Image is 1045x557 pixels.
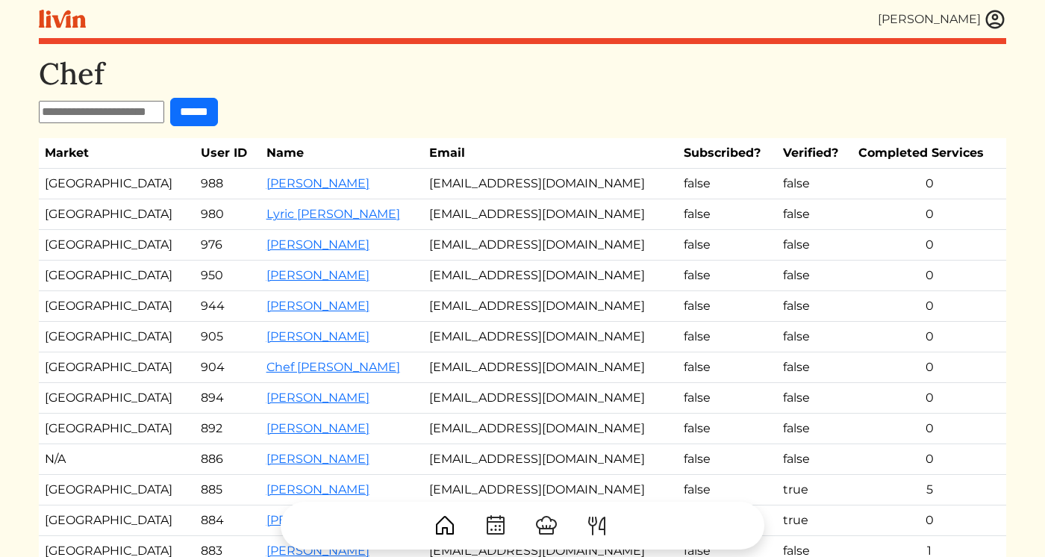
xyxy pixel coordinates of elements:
th: Completed Services [852,138,1006,169]
td: [GEOGRAPHIC_DATA] [39,261,195,291]
td: 944 [195,291,260,322]
img: House-9bf13187bcbb5817f509fe5e7408150f90897510c4275e13d0d5fca38e0b5951.svg [433,514,457,538]
td: 905 [195,322,260,352]
td: 0 [852,261,1006,291]
td: [EMAIL_ADDRESS][DOMAIN_NAME] [423,383,678,414]
a: Chef [PERSON_NAME] [266,360,400,374]
td: [GEOGRAPHIC_DATA] [39,230,195,261]
td: false [777,230,852,261]
img: ChefHat-a374fb509e4f37eb0702ca99f5f64f3b6956810f32a249b33092029f8484b388.svg [534,514,558,538]
td: 894 [195,383,260,414]
td: 0 [852,322,1006,352]
th: Subscribed? [678,138,777,169]
td: 988 [195,169,260,199]
td: false [678,291,777,322]
td: [GEOGRAPHIC_DATA] [39,199,195,230]
td: 885 [195,475,260,505]
td: false [678,444,777,475]
td: false [777,444,852,475]
td: 980 [195,199,260,230]
td: [EMAIL_ADDRESS][DOMAIN_NAME] [423,352,678,383]
img: CalendarDots-5bcf9d9080389f2a281d69619e1c85352834be518fbc73d9501aef674afc0d57.svg [484,514,508,538]
td: 0 [852,352,1006,383]
td: false [777,261,852,291]
td: false [777,414,852,444]
td: false [777,199,852,230]
td: [EMAIL_ADDRESS][DOMAIN_NAME] [423,322,678,352]
td: 0 [852,444,1006,475]
td: 976 [195,230,260,261]
td: [GEOGRAPHIC_DATA] [39,291,195,322]
th: User ID [195,138,260,169]
td: [EMAIL_ADDRESS][DOMAIN_NAME] [423,199,678,230]
a: [PERSON_NAME] [266,452,369,466]
td: [GEOGRAPHIC_DATA] [39,414,195,444]
td: false [777,291,852,322]
td: 892 [195,414,260,444]
a: [PERSON_NAME] [266,176,369,190]
td: false [678,383,777,414]
td: 5 [852,475,1006,505]
td: false [678,414,777,444]
a: [PERSON_NAME] [266,329,369,343]
td: 0 [852,199,1006,230]
th: Email [423,138,678,169]
td: false [678,199,777,230]
td: [EMAIL_ADDRESS][DOMAIN_NAME] [423,291,678,322]
td: [GEOGRAPHIC_DATA] [39,322,195,352]
div: [PERSON_NAME] [878,10,981,28]
td: [GEOGRAPHIC_DATA] [39,169,195,199]
td: false [777,169,852,199]
td: [EMAIL_ADDRESS][DOMAIN_NAME] [423,261,678,291]
td: [EMAIL_ADDRESS][DOMAIN_NAME] [423,475,678,505]
a: Lyric [PERSON_NAME] [266,207,400,221]
a: [PERSON_NAME] [266,482,369,497]
a: [PERSON_NAME] [266,237,369,252]
th: Verified? [777,138,852,169]
td: [GEOGRAPHIC_DATA] [39,383,195,414]
td: [EMAIL_ADDRESS][DOMAIN_NAME] [423,414,678,444]
td: false [678,352,777,383]
td: 0 [852,230,1006,261]
a: [PERSON_NAME] [266,268,369,282]
td: [EMAIL_ADDRESS][DOMAIN_NAME] [423,444,678,475]
img: livin-logo-a0d97d1a881af30f6274990eb6222085a2533c92bbd1e4f22c21b4f0d0e3210c.svg [39,10,86,28]
td: false [777,352,852,383]
td: false [777,322,852,352]
a: [PERSON_NAME] [266,390,369,405]
img: ForkKnife-55491504ffdb50bab0c1e09e7649658475375261d09fd45db06cec23bce548bf.svg [585,514,609,538]
td: 904 [195,352,260,383]
h1: Chef [39,56,1006,92]
td: N/A [39,444,195,475]
td: true [777,475,852,505]
td: 0 [852,169,1006,199]
td: 0 [852,291,1006,322]
th: Name [261,138,423,169]
td: [GEOGRAPHIC_DATA] [39,352,195,383]
td: false [678,230,777,261]
a: [PERSON_NAME] [266,299,369,313]
td: 886 [195,444,260,475]
a: [PERSON_NAME] [266,421,369,435]
td: false [678,322,777,352]
td: false [678,475,777,505]
td: [EMAIL_ADDRESS][DOMAIN_NAME] [423,230,678,261]
td: 0 [852,414,1006,444]
td: false [678,261,777,291]
td: 0 [852,383,1006,414]
td: false [678,169,777,199]
td: [GEOGRAPHIC_DATA] [39,475,195,505]
img: user_account-e6e16d2ec92f44fc35f99ef0dc9cddf60790bfa021a6ecb1c896eb5d2907b31c.svg [984,8,1006,31]
td: [EMAIL_ADDRESS][DOMAIN_NAME] [423,169,678,199]
td: false [777,383,852,414]
th: Market [39,138,195,169]
td: 950 [195,261,260,291]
